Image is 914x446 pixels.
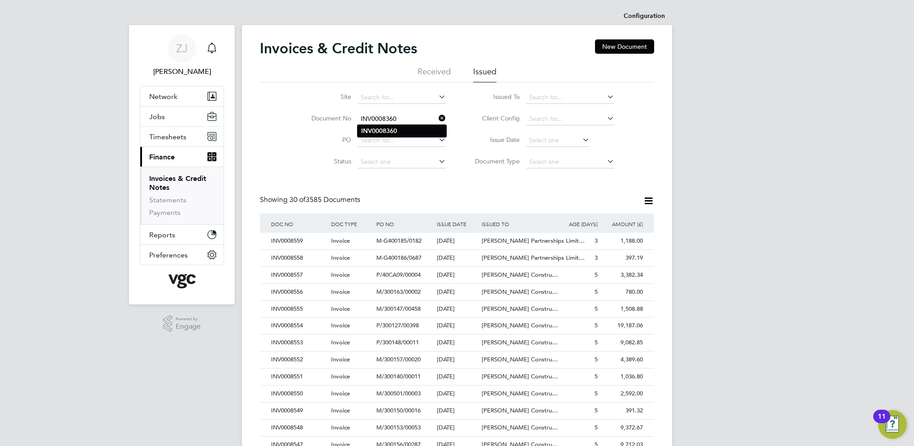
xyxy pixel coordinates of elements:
[140,107,224,126] button: Jobs
[482,356,558,363] span: [PERSON_NAME] Constru…
[595,339,598,346] span: 5
[595,322,598,329] span: 5
[435,334,480,351] div: [DATE]
[331,237,350,244] span: Invoice
[482,373,558,380] span: [PERSON_NAME] Constru…
[595,373,598,380] span: 5
[376,254,422,262] span: M-G400186/0687
[376,356,421,363] span: M/300157/00020
[300,136,351,144] label: PO
[526,134,590,147] input: Select one
[176,323,201,330] span: Engage
[361,127,397,135] b: INV0008360
[331,305,350,313] span: Invoice
[878,416,886,428] div: 11
[482,254,585,262] span: [PERSON_NAME] Partnerships Limit…
[149,208,181,217] a: Payments
[418,66,451,82] li: Received
[435,250,480,266] div: [DATE]
[600,267,645,283] div: 3,382.34
[140,66,224,77] span: Zoe James
[269,334,329,351] div: INV0008553
[176,43,188,54] span: ZJ
[600,250,645,266] div: 397.19
[260,195,362,205] div: Showing
[329,214,374,234] div: DOC TYPE
[140,34,224,77] a: ZJ[PERSON_NAME]
[140,167,224,224] div: Finance
[482,390,558,397] span: [PERSON_NAME] Constru…
[163,315,201,332] a: Powered byEngage
[331,254,350,262] span: Invoice
[376,390,421,397] span: M/300501/00003
[269,420,329,436] div: INV0008548
[600,317,645,334] div: 19,187.06
[376,288,421,296] span: M/300163/00002
[331,339,350,346] span: Invoice
[331,288,350,296] span: Invoice
[435,214,480,234] div: ISSUE DATE
[600,352,645,368] div: 4,389.60
[595,288,598,296] span: 5
[269,317,329,334] div: INV0008554
[269,386,329,402] div: INV0008550
[269,369,329,385] div: INV0008551
[435,403,480,419] div: [DATE]
[482,288,558,296] span: [PERSON_NAME] Constru…
[289,195,360,204] span: 3585 Documents
[140,274,224,288] a: Go to home page
[149,153,175,161] span: Finance
[600,369,645,385] div: 1,036.80
[331,271,350,279] span: Invoice
[468,114,520,122] label: Client Config
[300,114,351,122] label: Document No
[482,237,585,244] span: [PERSON_NAME] Partnerships Limit…
[600,233,645,249] div: 1,188.00
[482,271,558,279] span: [PERSON_NAME] Constru…
[482,305,558,313] span: [PERSON_NAME] Constru…
[140,245,224,265] button: Preferences
[376,305,421,313] span: M/300147/00458
[526,156,614,168] input: Select one
[595,407,598,414] span: 5
[269,214,329,234] div: DOC NO
[140,127,224,146] button: Timesheets
[331,407,350,414] span: Invoice
[176,315,201,323] span: Powered by
[358,156,446,168] input: Select one
[435,352,480,368] div: [DATE]
[595,424,598,431] span: 5
[473,66,496,82] li: Issued
[149,92,177,101] span: Network
[331,373,350,380] span: Invoice
[435,267,480,283] div: [DATE]
[331,356,350,363] span: Invoice
[595,271,598,279] span: 5
[595,39,654,54] button: New Document
[482,407,558,414] span: [PERSON_NAME] Constru…
[140,86,224,106] button: Network
[260,39,417,57] h2: Invoices & Credit Notes
[624,7,665,25] li: Configuration
[358,91,446,104] input: Search for...
[600,420,645,436] div: 9,372.67
[600,334,645,351] div: 9,082.85
[269,233,329,249] div: INV0008559
[435,233,480,249] div: [DATE]
[435,420,480,436] div: [DATE]
[374,214,434,234] div: PO NO
[376,322,419,329] span: P/300127/00398
[468,136,520,144] label: Issue Date
[526,113,614,125] input: Search for...
[149,196,186,204] a: Statements
[595,237,598,244] span: 3
[600,386,645,402] div: 2,592.00
[149,174,206,192] a: Invoices & Credit Notes
[435,369,480,385] div: [DATE]
[595,305,598,313] span: 5
[595,390,598,397] span: 5
[482,339,558,346] span: [PERSON_NAME] Constru…
[376,373,421,380] span: M/300140/00011
[376,237,422,244] span: M-G400185/0182
[149,231,175,239] span: Reports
